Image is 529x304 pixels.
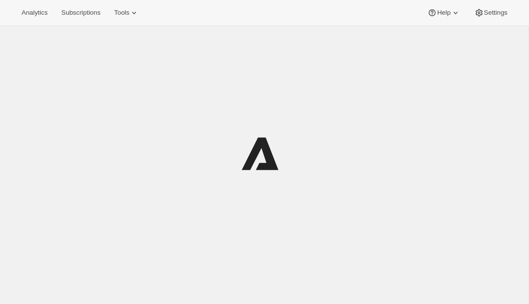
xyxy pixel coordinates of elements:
button: Tools [108,6,145,20]
span: Subscriptions [61,9,100,17]
button: Analytics [16,6,53,20]
button: Help [421,6,466,20]
span: Analytics [22,9,47,17]
span: Tools [114,9,129,17]
button: Settings [468,6,513,20]
button: Subscriptions [55,6,106,20]
span: Settings [484,9,507,17]
span: Help [437,9,450,17]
